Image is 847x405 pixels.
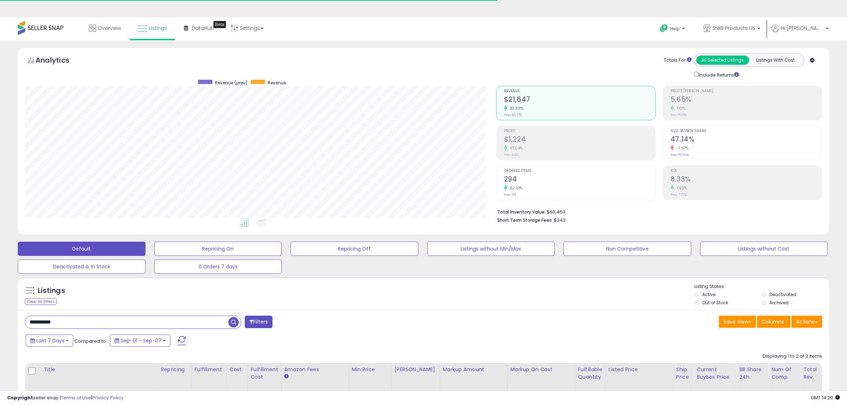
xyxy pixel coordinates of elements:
[507,185,523,191] small: 82.61%
[427,242,555,256] button: Listings without Min/Max
[772,25,829,41] a: Hi [PERSON_NAME]
[660,24,668,33] i: Get Help
[84,17,126,39] a: Overview
[179,17,219,39] a: DataHub
[352,366,388,373] div: Min Price
[674,146,689,151] small: -7.57%
[504,153,519,157] small: Prev: $621
[284,366,346,373] div: Amazon Fees
[504,129,655,133] span: Profit
[497,217,553,223] b: Short Term Storage Fees:
[213,21,226,28] div: Tooltip anchor
[739,366,765,381] div: BB Share 24h.
[395,366,437,373] div: [PERSON_NAME]
[26,335,73,347] button: Last 7 Days
[497,209,546,215] b: Total Inventory Value:
[36,55,83,67] h5: Analytics
[504,95,655,105] h2: $21,647
[763,353,822,360] div: Displaying 1 to 2 of 2 items
[507,106,524,111] small: 83.88%
[713,25,755,32] span: Stelli Products US
[154,259,282,274] button: 0 Orders 7 days
[229,366,245,373] div: Cost
[609,366,670,373] div: Listed Price
[92,394,123,401] a: Privacy Policy
[504,89,655,93] span: Revenue
[698,17,766,41] a: Stelli Products US
[251,366,278,381] div: Fulfillment Cost
[36,337,64,344] span: Last 7 Days
[671,89,822,93] span: Profit [PERSON_NAME]
[554,217,566,223] span: $343
[696,56,749,65] button: All Selected Listings
[671,169,822,173] span: ROI
[697,366,733,381] div: Current Buybox Price
[504,169,655,173] span: Ordered Items
[44,366,155,373] div: Title
[154,242,282,256] button: Repricing On
[670,26,680,32] span: Help
[215,80,247,86] span: Revenue (prev)
[504,193,516,197] small: Prev: 161
[110,335,170,347] button: Sep-01 - Sep-07
[719,316,756,328] button: Save View
[195,366,223,373] div: Fulfillment
[507,363,575,391] th: The percentage added to the cost of goods (COGS) that forms the calculator for Min & Max prices.
[7,395,123,401] div: seller snap | |
[664,57,692,64] div: Totals For
[811,394,840,401] span: 2025-09-16 14:20 GMT
[671,95,822,105] h2: 5.65%
[161,366,189,373] div: Repricing
[654,19,692,41] a: Help
[578,366,603,381] div: Fulfillable Quantity
[781,25,824,32] span: Hi [PERSON_NAME]
[676,366,690,381] div: Ship Price
[792,316,822,328] button: Actions
[749,56,802,65] button: Listings With Cost
[762,318,784,325] span: Columns
[284,373,288,380] small: Amazon Fees.
[700,242,828,256] button: Listings without Cost
[563,242,691,256] button: Non Competitive
[671,129,822,133] span: Avg. Buybox Share
[25,298,57,305] div: Clear All Filters
[132,17,173,39] a: Listings
[192,25,214,32] span: DataHub
[702,300,728,306] label: Out of Stock
[38,286,65,296] h5: Listings
[443,366,504,373] div: Markup Amount
[504,135,655,145] h2: $1,224
[98,25,121,32] span: Overview
[674,106,686,111] small: 7.01%
[671,135,822,145] h2: 47.14%
[507,146,523,151] small: 97.04%
[18,242,145,256] button: Default
[689,70,747,79] div: Include Returns
[504,175,655,185] h2: 294
[18,259,145,274] button: Deactivated & In Stock
[671,113,687,117] small: Prev: 5.28%
[245,316,272,328] button: Filters
[61,394,91,401] a: Terms of Use
[671,193,687,197] small: Prev: 7.72%
[771,366,797,381] div: Num of Comp.
[694,283,829,290] p: Listing States:
[226,17,269,39] a: Settings
[510,366,572,373] div: Markup on Cost
[671,153,689,157] small: Prev: 51.00%
[803,366,829,381] div: Total Rev.
[671,175,822,185] h2: 8.33%
[702,291,715,298] label: Active
[769,300,789,306] label: Archived
[149,25,167,32] span: Listings
[769,291,796,298] label: Deactivated
[504,113,522,117] small: Prev: $11,772
[674,185,687,191] small: 7.90%
[291,242,418,256] button: Repricing Off
[121,337,162,344] span: Sep-01 - Sep-07
[497,207,817,216] li: $66,450
[268,80,286,86] span: Revenue
[74,338,107,344] span: Compared to:
[757,316,790,328] button: Columns
[7,394,33,401] strong: Copyright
